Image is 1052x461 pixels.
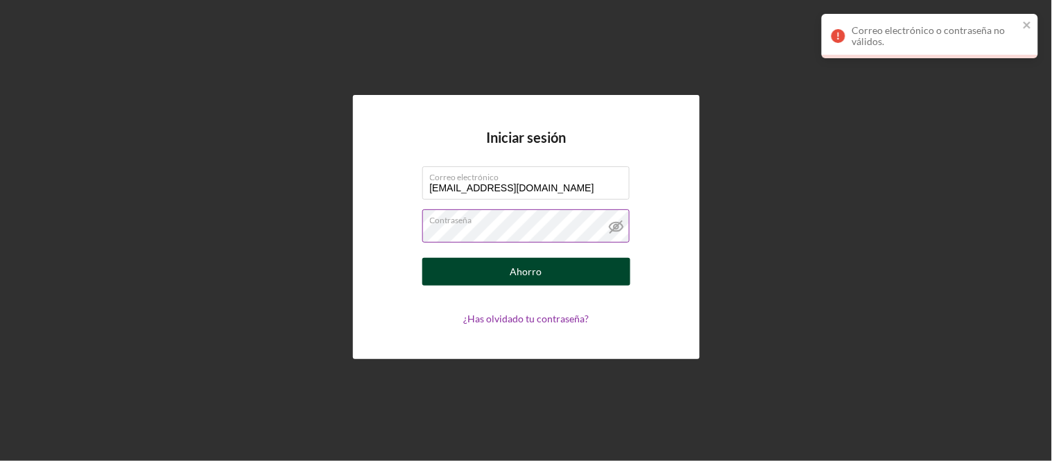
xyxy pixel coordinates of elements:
a: ¿Has olvidado tu contraseña? [463,313,589,324]
font: Iniciar sesión [486,129,566,146]
font: Contraseña [430,215,472,225]
font: Correo electrónico o contraseña no válidos. [852,24,1006,47]
font: Correo electrónico [430,172,499,182]
button: Ahorro [422,258,630,286]
font: Ahorro [510,266,542,277]
button: cerca [1023,19,1033,33]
